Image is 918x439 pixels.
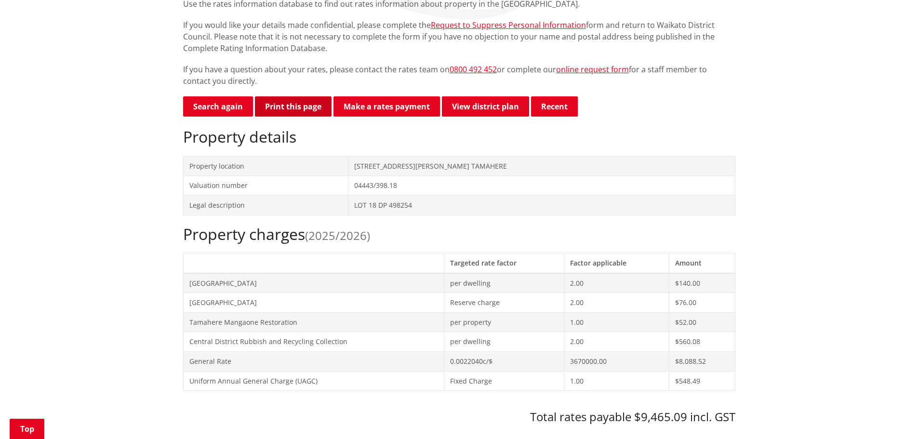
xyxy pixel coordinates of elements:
[564,293,669,313] td: 2.00
[450,64,497,75] a: 0800 492 452
[444,253,564,273] th: Targeted rate factor
[564,351,669,371] td: 3670000.00
[183,273,444,293] td: [GEOGRAPHIC_DATA]
[183,410,735,424] h3: Total rates payable $9,465.09 incl. GST
[669,371,735,391] td: $548.49
[431,20,586,30] a: Request to Suppress Personal Information
[444,332,564,352] td: per dwelling
[444,351,564,371] td: 0.0022040c/$
[183,195,348,215] td: Legal description
[348,156,735,176] td: [STREET_ADDRESS][PERSON_NAME] TAMAHERE
[183,128,735,146] h2: Property details
[564,312,669,332] td: 1.00
[305,227,370,243] span: (2025/2026)
[444,293,564,313] td: Reserve charge
[333,96,440,117] a: Make a rates payment
[183,332,444,352] td: Central District Rubbish and Recycling Collection
[669,332,735,352] td: $560.08
[564,273,669,293] td: 2.00
[183,96,253,117] a: Search again
[183,351,444,371] td: General Rate
[183,312,444,332] td: Tamahere Mangaone Restoration
[531,96,578,117] button: Recent
[669,273,735,293] td: $140.00
[183,293,444,313] td: [GEOGRAPHIC_DATA]
[348,176,735,196] td: 04443/398.18
[564,253,669,273] th: Factor applicable
[183,156,348,176] td: Property location
[444,371,564,391] td: Fixed Charge
[669,293,735,313] td: $76.00
[183,371,444,391] td: Uniform Annual General Charge (UAGC)
[564,371,669,391] td: 1.00
[183,64,735,87] p: If you have a question about your rates, please contact the rates team on or complete our for a s...
[669,351,735,371] td: $8,088.52
[183,19,735,54] p: If you would like your details made confidential, please complete the form and return to Waikato ...
[444,273,564,293] td: per dwelling
[669,312,735,332] td: $52.00
[556,64,629,75] a: online request form
[444,312,564,332] td: per property
[183,225,735,243] h2: Property charges
[442,96,529,117] a: View district plan
[183,176,348,196] td: Valuation number
[874,399,908,433] iframe: Messenger Launcher
[564,332,669,352] td: 2.00
[255,96,332,117] button: Print this page
[669,253,735,273] th: Amount
[10,419,44,439] a: Top
[348,195,735,215] td: LOT 18 DP 498254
